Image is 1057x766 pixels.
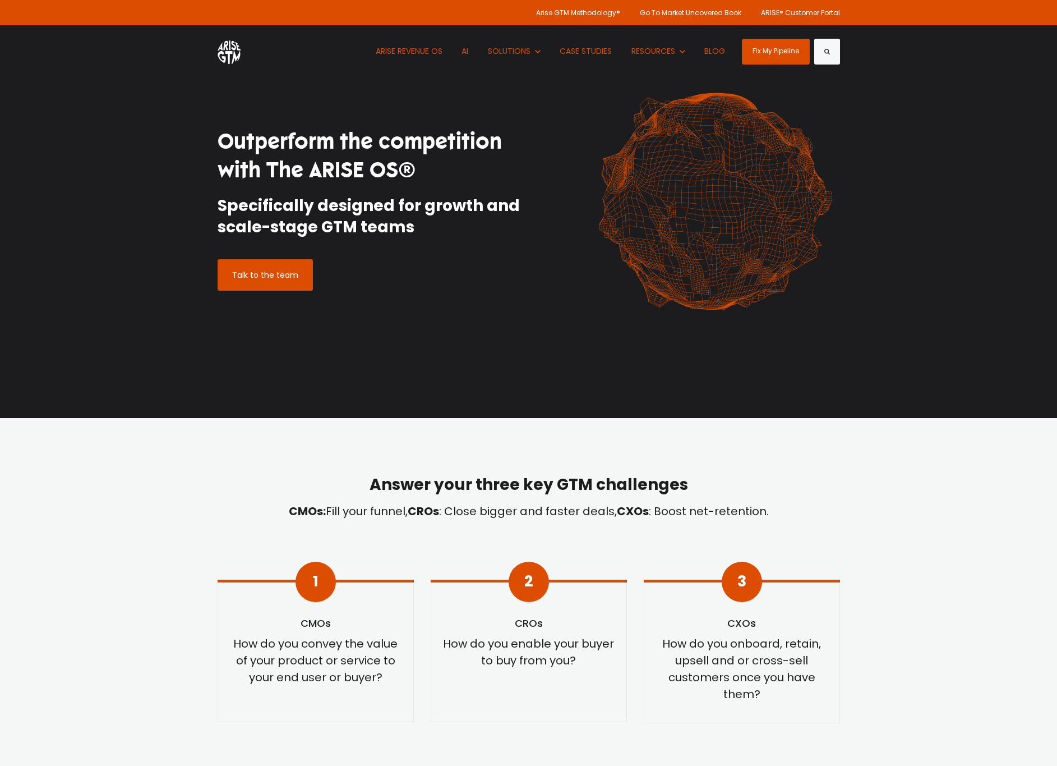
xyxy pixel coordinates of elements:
[218,474,840,496] h2: Answer your three key GTM challenges
[631,45,632,46] span: Show submenu for RESOURCES
[289,503,326,519] strong: CMOs:
[367,25,733,77] nav: Desktop navigation
[479,25,548,77] button: Show submenu for SOLUTIONS SOLUTIONS
[313,570,319,593] div: 1
[218,127,520,185] h1: Outperform the competition with The ARISE OS®
[326,503,408,519] span: Fill your funnel,
[631,45,675,57] span: RESOURCES
[233,636,398,685] span: How do you convey the value of your product or service to your end user or buyer?
[488,45,530,57] span: SOLUTIONS
[218,195,520,238] h2: Specifically designed for growth and scale-stage GTM teams
[218,259,313,291] a: Talk to the team
[552,25,621,77] a: CASE STUDIES
[524,570,533,593] div: 2
[742,39,810,65] a: Fix My Pipeline
[696,25,734,77] a: BLOG
[408,503,439,519] strong: CROs
[590,81,840,322] img: shape-61 orange
[649,503,769,519] span: : Boost net-retention.
[218,39,241,64] img: ARISE GTM logo (1) white
[617,503,649,519] strong: CXOs
[441,617,616,630] h5: CROs
[654,617,829,630] h5: CXOs
[623,25,693,77] button: Show submenu for RESOURCES RESOURCES
[737,570,746,593] div: 3
[454,25,477,77] a: AI
[814,39,840,65] button: Search
[443,636,614,668] span: How do you enable your buyer to buy from you?
[367,25,451,77] a: ARISE REVENUE OS
[439,503,617,519] span: : Close bigger and faster deals,
[662,636,821,702] span: How do you onboard, retain, upsell and or cross-sell customers once you have them?
[228,617,403,630] h5: CMOs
